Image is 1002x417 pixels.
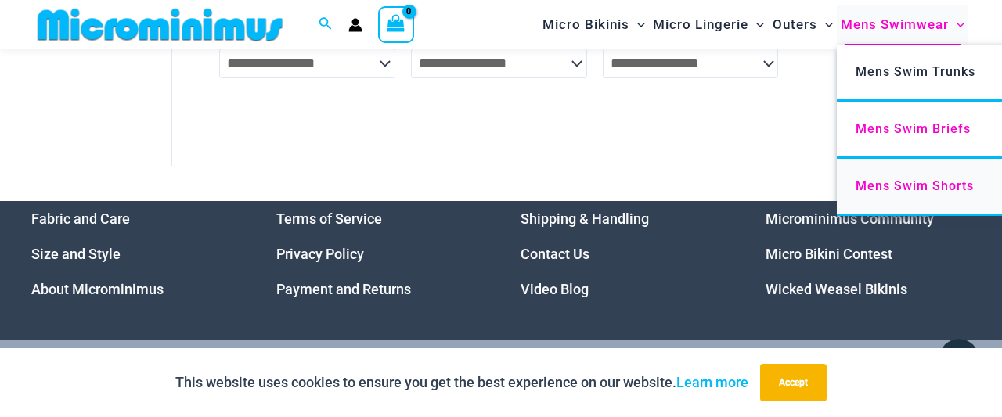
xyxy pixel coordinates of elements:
[521,281,589,297] a: Video Blog
[748,5,764,45] span: Menu Toggle
[276,246,364,262] a: Privacy Policy
[31,201,237,307] nav: Menu
[856,64,975,79] span: Mens Swim Trunks
[766,201,971,307] aside: Footer Widget 4
[766,281,907,297] a: Wicked Weasel Bikinis
[653,5,748,45] span: Micro Lingerie
[31,201,237,307] aside: Footer Widget 1
[521,201,726,307] nav: Menu
[766,210,934,227] a: Microminimus Community
[348,18,362,32] a: Account icon link
[521,210,649,227] a: Shipping & Handling
[521,246,589,262] a: Contact Us
[817,5,833,45] span: Menu Toggle
[649,5,768,45] a: Micro LingerieMenu ToggleMenu Toggle
[769,5,837,45] a: OutersMenu ToggleMenu Toggle
[837,5,968,45] a: Mens SwimwearMenu ToggleMenu Toggle
[31,246,121,262] a: Size and Style
[276,201,482,307] nav: Menu
[539,5,649,45] a: Micro BikinisMenu ToggleMenu Toggle
[542,5,629,45] span: Micro Bikinis
[841,5,949,45] span: Mens Swimwear
[276,281,411,297] a: Payment and Returns
[175,371,748,394] p: This website uses cookies to ensure you get the best experience on our website.
[766,246,892,262] a: Micro Bikini Contest
[760,364,827,401] button: Accept
[629,5,645,45] span: Menu Toggle
[31,210,130,227] a: Fabric and Care
[521,201,726,307] aside: Footer Widget 3
[676,374,748,390] a: Learn more
[31,7,289,42] img: MM SHOP LOGO FLAT
[949,5,964,45] span: Menu Toggle
[378,6,414,42] a: View Shopping Cart, empty
[773,5,817,45] span: Outers
[766,201,971,307] nav: Menu
[536,2,971,47] nav: Site Navigation
[856,121,971,136] span: Mens Swim Briefs
[856,178,974,193] span: Mens Swim Shorts
[276,201,482,307] aside: Footer Widget 2
[276,210,382,227] a: Terms of Service
[31,281,164,297] a: About Microminimus
[319,15,333,34] a: Search icon link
